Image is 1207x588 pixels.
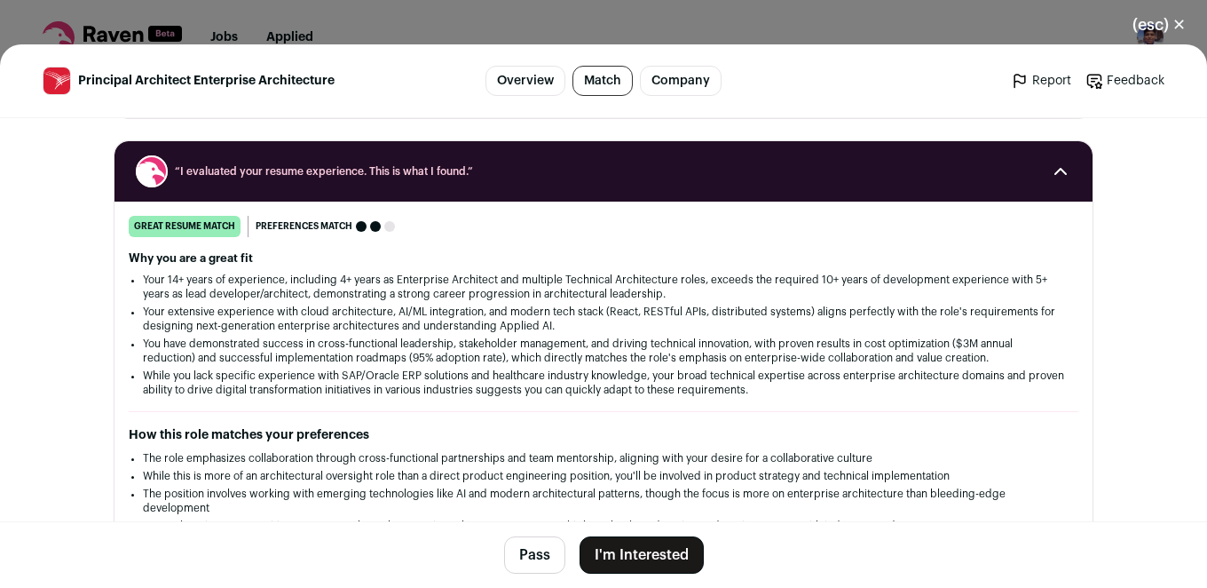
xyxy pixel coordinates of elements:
[485,66,565,96] a: Overview
[572,66,633,96] a: Match
[640,66,722,96] a: Company
[1011,72,1071,90] a: Report
[1111,5,1207,44] button: Close modal
[580,536,704,574] button: I'm Interested
[143,487,1064,515] li: The position involves working with emerging technologies like AI and modern architectural pattern...
[143,337,1064,365] li: You have demonstrated success in cross-functional leadership, stakeholder management, and driving...
[43,68,70,94] img: e4b85f1b37cf7bfa9a8ab1ac369d9bd0c00a1a1269e361cbc74ab133a1268766.jpg
[175,164,1032,179] span: “I evaluated your resume experience. This is what I found.”
[129,216,241,237] div: great resume match
[1085,72,1164,90] a: Feedback
[129,251,1078,266] h2: Why you are a great fit
[256,218,352,235] span: Preferences match
[143,519,1064,533] li: Strong learning opportunities are present through mentoring others, exposure to multiple technolo...
[78,72,335,90] span: Principal Architect Enterprise Architecture
[143,469,1064,483] li: While this is more of an architectural oversight role than a direct product engineering position,...
[129,426,1078,444] h2: How this role matches your preferences
[143,305,1064,333] li: Your extensive experience with cloud architecture, AI/ML integration, and modern tech stack (Reac...
[504,536,565,574] button: Pass
[143,369,1064,397] li: While you lack specific experience with SAP/Oracle ERP solutions and healthcare industry knowledg...
[143,273,1064,301] li: Your 14+ years of experience, including 4+ years as Enterprise Architect and multiple Technical A...
[143,451,1064,465] li: The role emphasizes collaboration through cross-functional partnerships and team mentorship, alig...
